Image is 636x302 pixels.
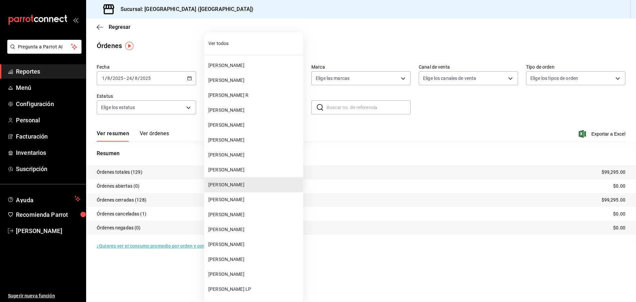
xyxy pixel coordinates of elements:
[208,92,300,99] span: [PERSON_NAME] R
[208,40,300,47] span: Ver todos
[208,286,300,293] span: [PERSON_NAME] LP
[208,122,300,129] span: [PERSON_NAME]
[208,211,300,218] span: [PERSON_NAME]
[208,256,300,263] span: [PERSON_NAME]
[208,77,300,84] span: [PERSON_NAME]
[125,42,133,50] img: Tooltip marker
[208,166,300,173] span: [PERSON_NAME]
[208,137,300,144] span: [PERSON_NAME]
[208,107,300,114] span: [PERSON_NAME]
[208,151,300,158] span: [PERSON_NAME]
[208,196,300,203] span: [PERSON_NAME]
[208,226,300,233] span: [PERSON_NAME]
[208,271,300,278] span: [PERSON_NAME]
[208,241,300,248] span: [PERSON_NAME]
[208,181,300,188] span: [PERSON_NAME]
[208,62,300,69] span: [PERSON_NAME]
